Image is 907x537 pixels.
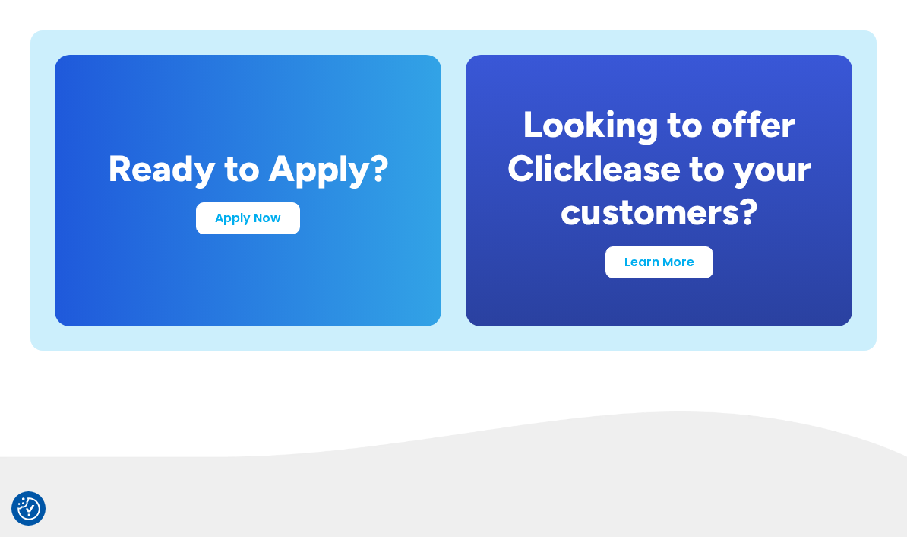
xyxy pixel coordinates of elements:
[196,202,300,234] a: Apply Now
[108,147,389,191] div: Ready to Apply?
[605,246,713,278] a: Learn More
[17,497,40,520] img: Revisit consent button
[17,497,40,520] button: Consent Preferences
[502,103,816,234] div: Looking to offer Clicklease to your customers?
